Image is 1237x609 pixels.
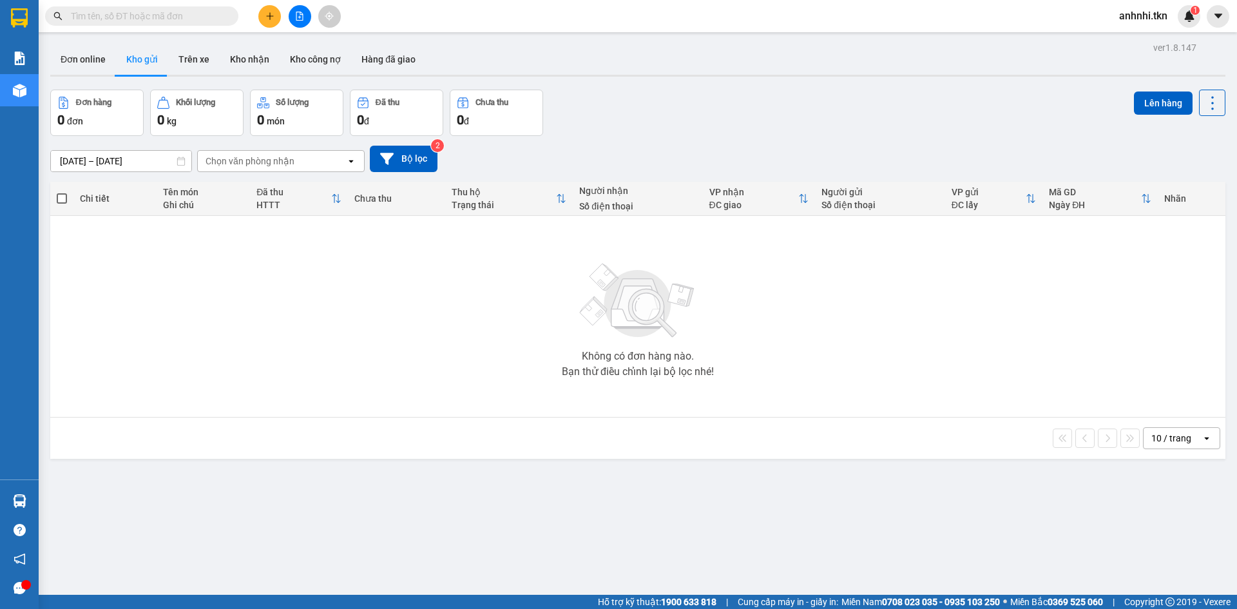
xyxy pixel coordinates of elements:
[150,90,244,136] button: Khối lượng0kg
[1165,597,1175,606] span: copyright
[945,182,1042,216] th: Toggle SortBy
[1049,200,1141,210] div: Ngày ĐH
[661,597,716,607] strong: 1900 633 818
[257,112,264,128] span: 0
[256,187,331,197] div: Đã thu
[176,98,215,107] div: Khối lượng
[475,98,508,107] div: Chưa thu
[50,44,116,75] button: Đơn online
[163,200,244,210] div: Ghi chú
[295,12,304,21] span: file-add
[351,44,426,75] button: Hàng đã giao
[350,90,443,136] button: Đã thu0đ
[431,139,444,152] sup: 2
[1134,92,1193,115] button: Lên hàng
[841,595,1000,609] span: Miền Nam
[267,116,285,126] span: món
[452,187,556,197] div: Thu hộ
[50,90,144,136] button: Đơn hàng0đơn
[357,112,364,128] span: 0
[952,187,1026,197] div: VP gửi
[952,200,1026,210] div: ĐC lấy
[709,187,799,197] div: VP nhận
[265,12,274,21] span: plus
[57,112,64,128] span: 0
[14,553,26,565] span: notification
[573,256,702,346] img: svg+xml;base64,PHN2ZyBjbGFzcz0ibGlzdC1wbHVnX19zdmciIHhtbG5zPSJodHRwOi8vd3d3LnczLm9yZy8yMDAwL3N2Zy...
[71,9,223,23] input: Tìm tên, số ĐT hoặc mã đơn
[562,367,714,377] div: Bạn thử điều chỉnh lại bộ lọc nhé!
[1164,193,1219,204] div: Nhãn
[464,116,469,126] span: đ
[1151,432,1191,445] div: 10 / trang
[579,186,696,196] div: Người nhận
[220,44,280,75] button: Kho nhận
[703,182,816,216] th: Toggle SortBy
[354,193,439,204] div: Chưa thu
[250,182,348,216] th: Toggle SortBy
[13,84,26,97] img: warehouse-icon
[11,8,28,28] img: logo-vxr
[1113,595,1115,609] span: |
[67,116,83,126] span: đơn
[280,44,351,75] button: Kho công nợ
[1207,5,1229,28] button: caret-down
[1042,182,1158,216] th: Toggle SortBy
[450,90,543,136] button: Chưa thu0đ
[167,116,177,126] span: kg
[51,151,191,171] input: Select a date range.
[445,182,573,216] th: Toggle SortBy
[738,595,838,609] span: Cung cấp máy in - giấy in:
[1191,6,1200,15] sup: 1
[163,187,244,197] div: Tên món
[882,597,1000,607] strong: 0708 023 035 - 0935 103 250
[1213,10,1224,22] span: caret-down
[598,595,716,609] span: Hỗ trợ kỹ thuật:
[1109,8,1178,24] span: anhnhi.tkn
[325,12,334,21] span: aim
[821,187,938,197] div: Người gửi
[80,193,149,204] div: Chi tiết
[1184,10,1195,22] img: icon-new-feature
[1010,595,1103,609] span: Miền Bắc
[76,98,111,107] div: Đơn hàng
[457,112,464,128] span: 0
[289,5,311,28] button: file-add
[276,98,309,107] div: Số lượng
[318,5,341,28] button: aim
[13,494,26,508] img: warehouse-icon
[579,201,696,211] div: Số điện thoại
[821,200,938,210] div: Số điện thoại
[157,112,164,128] span: 0
[53,12,62,21] span: search
[250,90,343,136] button: Số lượng0món
[1153,41,1196,55] div: ver 1.8.147
[1003,599,1007,604] span: ⚪️
[13,52,26,65] img: solution-icon
[364,116,369,126] span: đ
[116,44,168,75] button: Kho gửi
[726,595,728,609] span: |
[346,156,356,166] svg: open
[452,200,556,210] div: Trạng thái
[582,351,694,362] div: Không có đơn hàng nào.
[376,98,399,107] div: Đã thu
[1193,6,1197,15] span: 1
[1202,433,1212,443] svg: open
[206,155,294,168] div: Chọn văn phòng nhận
[1049,187,1141,197] div: Mã GD
[1048,597,1103,607] strong: 0369 525 060
[709,200,799,210] div: ĐC giao
[14,524,26,536] span: question-circle
[256,200,331,210] div: HTTT
[370,146,437,172] button: Bộ lọc
[168,44,220,75] button: Trên xe
[258,5,281,28] button: plus
[14,582,26,594] span: message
